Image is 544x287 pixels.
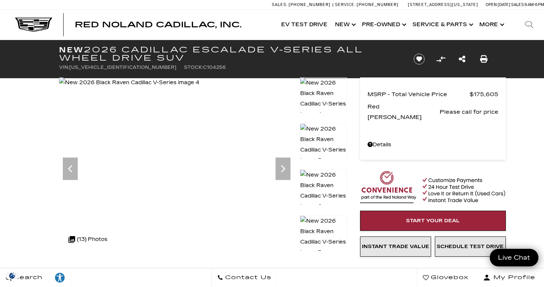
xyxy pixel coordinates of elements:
[368,140,498,150] a: Details
[49,272,71,283] div: Explore your accessibility options
[335,2,356,7] span: Service:
[494,253,534,262] span: Live Chat
[435,236,506,257] a: Schedule Test Drive
[435,54,446,65] button: Compare Vehicle
[331,10,358,40] a: New
[360,211,506,231] a: Start Your Deal
[476,10,507,40] button: More
[480,54,488,64] a: Print this New 2026 Cadillac Escalade V-Series All Wheel Drive SUV
[75,21,242,28] a: Red Noland Cadillac, Inc.
[59,46,401,62] h1: 2026 Cadillac Escalade V-Series All Wheel Drive SUV
[437,244,504,250] span: Schedule Test Drive
[300,77,347,120] img: New 2026 Black Raven Cadillac V-Series image 4
[75,20,242,29] span: Red Noland Cadillac, Inc.
[362,244,429,250] span: Instant Trade Value
[332,3,400,7] a: Service: [PHONE_NUMBER]
[300,123,347,166] img: New 2026 Black Raven Cadillac V-Series image 5
[368,89,470,100] span: MSRP - Total Vehicle Price
[277,10,331,40] a: EV Test Drive
[15,18,52,32] img: Cadillac Dark Logo with Cadillac White Text
[408,2,478,7] a: [STREET_ADDRESS][US_STATE]
[289,2,331,7] span: [PHONE_NUMBER]
[59,77,199,88] img: New 2026 Black Raven Cadillac V-Series image 4
[276,158,291,180] div: Next
[69,65,176,70] span: [US_VEHICLE_IDENTIFICATION_NUMBER]
[211,268,277,287] a: Contact Us
[368,101,440,122] span: Red [PERSON_NAME]
[440,107,498,117] span: Please call for price
[223,272,271,283] span: Contact Us
[514,10,544,40] div: Search
[511,2,525,7] span: Sales:
[272,2,288,7] span: Sales:
[409,10,476,40] a: Service & Parts
[360,236,431,257] a: Instant Trade Value
[474,268,544,287] button: Open user profile menu
[417,268,474,287] a: Glovebox
[203,65,226,70] span: C104256
[491,272,535,283] span: My Profile
[59,45,84,54] strong: New
[525,2,544,7] span: 9 AM-6 PM
[59,65,69,70] span: VIN:
[406,218,460,224] span: Start Your Deal
[184,65,203,70] span: Stock:
[486,2,510,7] span: Open [DATE]
[12,272,43,283] span: Search
[368,101,498,122] a: Red [PERSON_NAME] Please call for price
[358,10,409,40] a: Pre-Owned
[490,249,538,266] a: Live Chat
[368,89,498,100] a: MSRP - Total Vehicle Price $175,605
[411,53,427,65] button: Save vehicle
[300,170,347,212] img: New 2026 Black Raven Cadillac V-Series image 6
[357,2,399,7] span: [PHONE_NUMBER]
[49,268,71,287] a: Explore your accessibility options
[470,89,498,100] span: $175,605
[429,272,468,283] span: Glovebox
[4,272,21,280] img: Opt-Out Icon
[459,54,465,64] a: Share this New 2026 Cadillac Escalade V-Series All Wheel Drive SUV
[63,158,78,180] div: Previous
[65,230,111,248] div: (13) Photos
[272,3,332,7] a: Sales: [PHONE_NUMBER]
[4,272,21,280] section: Click to Open Cookie Consent Modal
[300,216,347,258] img: New 2026 Black Raven Cadillac V-Series image 7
